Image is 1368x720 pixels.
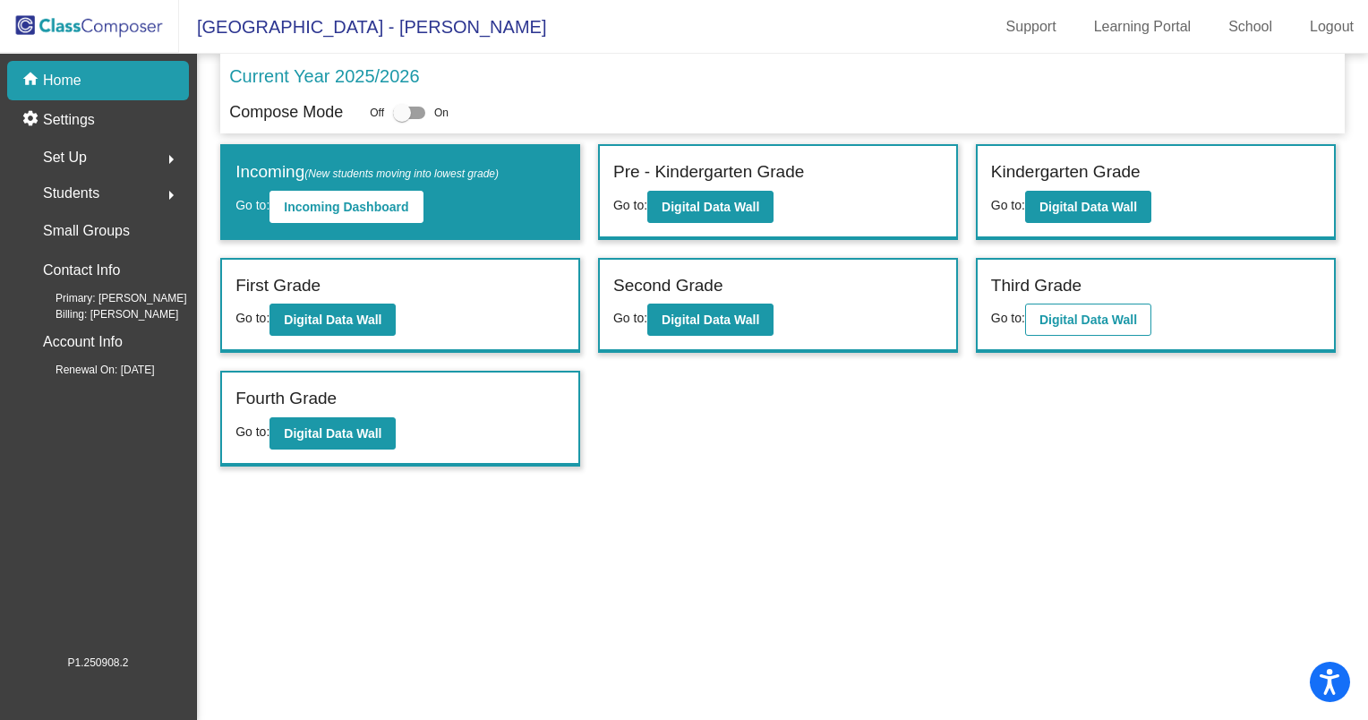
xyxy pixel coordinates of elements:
[613,198,647,212] span: Go to:
[284,313,381,327] b: Digital Data Wall
[1214,13,1287,41] a: School
[43,70,81,91] p: Home
[1025,304,1151,336] button: Digital Data Wall
[662,200,759,214] b: Digital Data Wall
[27,362,154,378] span: Renewal On: [DATE]
[21,70,43,91] mat-icon: home
[613,273,723,299] label: Second Grade
[43,219,130,244] p: Small Groups
[43,109,95,131] p: Settings
[662,313,759,327] b: Digital Data Wall
[160,184,182,206] mat-icon: arrow_right
[647,304,774,336] button: Digital Data Wall
[991,273,1082,299] label: Third Grade
[160,149,182,170] mat-icon: arrow_right
[43,330,123,355] p: Account Info
[1025,191,1151,223] button: Digital Data Wall
[269,417,396,450] button: Digital Data Wall
[991,159,1141,185] label: Kindergarten Grade
[235,198,269,212] span: Go to:
[370,105,384,121] span: Off
[27,306,178,322] span: Billing: [PERSON_NAME]
[269,191,423,223] button: Incoming Dashboard
[179,13,546,41] span: [GEOGRAPHIC_DATA] - [PERSON_NAME]
[43,181,99,206] span: Students
[1080,13,1206,41] a: Learning Portal
[235,386,337,412] label: Fourth Grade
[647,191,774,223] button: Digital Data Wall
[1039,200,1137,214] b: Digital Data Wall
[43,258,120,283] p: Contact Info
[613,311,647,325] span: Go to:
[991,198,1025,212] span: Go to:
[235,273,321,299] label: First Grade
[613,159,804,185] label: Pre - Kindergarten Grade
[43,145,87,170] span: Set Up
[235,424,269,439] span: Go to:
[27,290,187,306] span: Primary: [PERSON_NAME]
[229,100,343,124] p: Compose Mode
[304,167,499,180] span: (New students moving into lowest grade)
[21,109,43,131] mat-icon: settings
[284,200,408,214] b: Incoming Dashboard
[991,311,1025,325] span: Go to:
[1295,13,1368,41] a: Logout
[235,159,499,185] label: Incoming
[235,311,269,325] span: Go to:
[229,63,419,90] p: Current Year 2025/2026
[269,304,396,336] button: Digital Data Wall
[284,426,381,441] b: Digital Data Wall
[992,13,1071,41] a: Support
[1039,313,1137,327] b: Digital Data Wall
[434,105,449,121] span: On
